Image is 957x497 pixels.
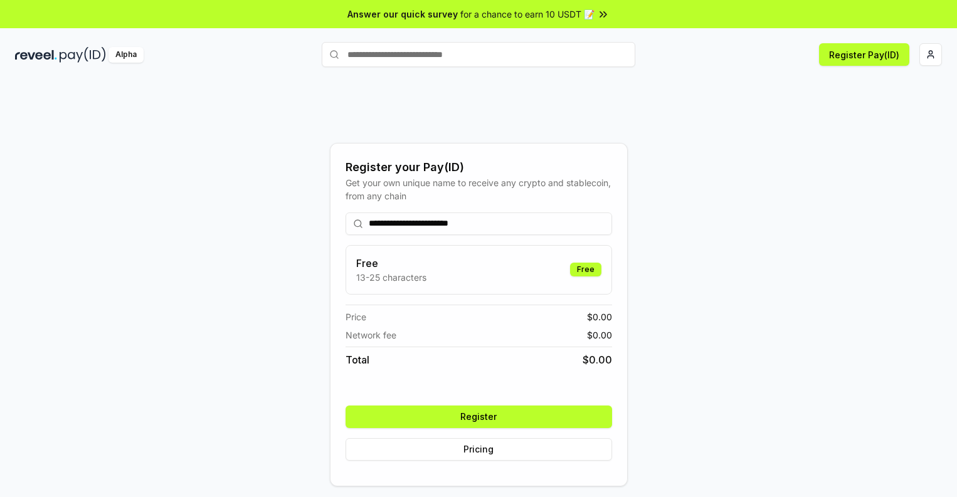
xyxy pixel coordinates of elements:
[346,438,612,461] button: Pricing
[346,328,396,342] span: Network fee
[356,271,426,284] p: 13-25 characters
[15,47,57,63] img: reveel_dark
[819,43,909,66] button: Register Pay(ID)
[356,256,426,271] h3: Free
[587,328,612,342] span: $ 0.00
[460,8,595,21] span: for a chance to earn 10 USDT 📝
[587,310,612,323] span: $ 0.00
[346,159,612,176] div: Register your Pay(ID)
[346,352,369,367] span: Total
[347,8,458,21] span: Answer our quick survey
[583,352,612,367] span: $ 0.00
[346,405,612,428] button: Register
[108,47,144,63] div: Alpha
[570,263,601,276] div: Free
[346,176,612,202] div: Get your own unique name to receive any crypto and stablecoin, from any chain
[346,310,366,323] span: Price
[60,47,106,63] img: pay_id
